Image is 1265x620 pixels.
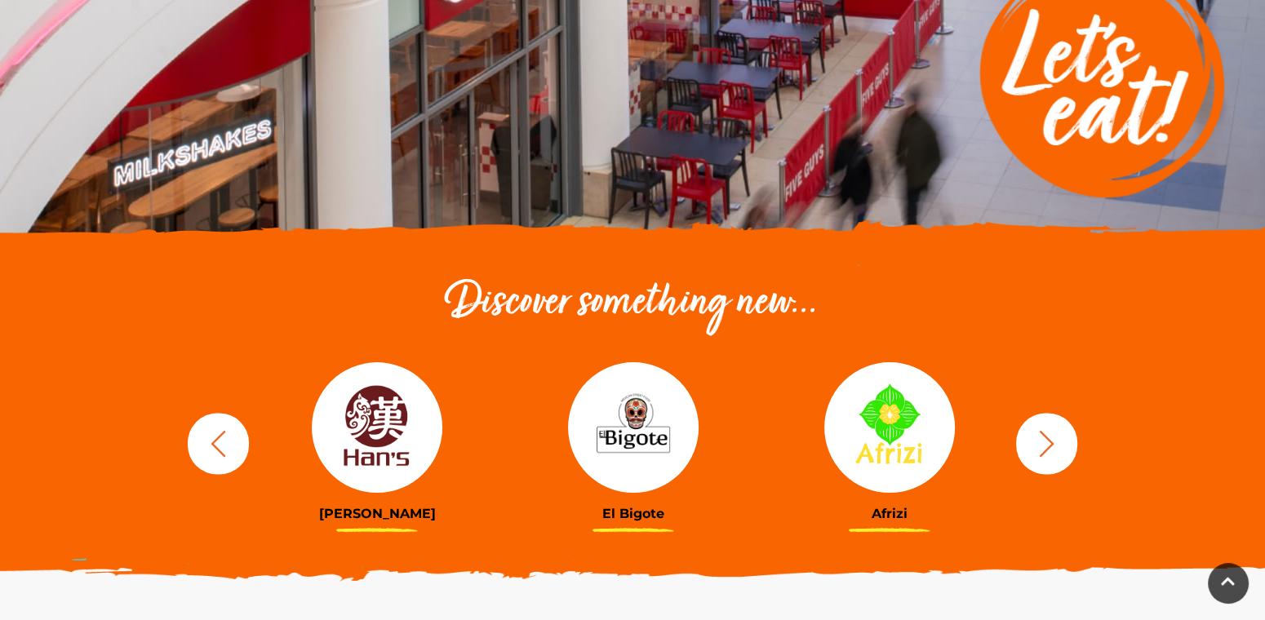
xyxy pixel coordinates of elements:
a: Afrizi [774,362,1005,521]
a: El Bigote [517,362,749,521]
h3: El Bigote [517,506,749,521]
h3: [PERSON_NAME] [261,506,493,521]
h2: Discover something new... [180,277,1085,330]
h3: Afrizi [774,506,1005,521]
a: [PERSON_NAME] [261,362,493,521]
